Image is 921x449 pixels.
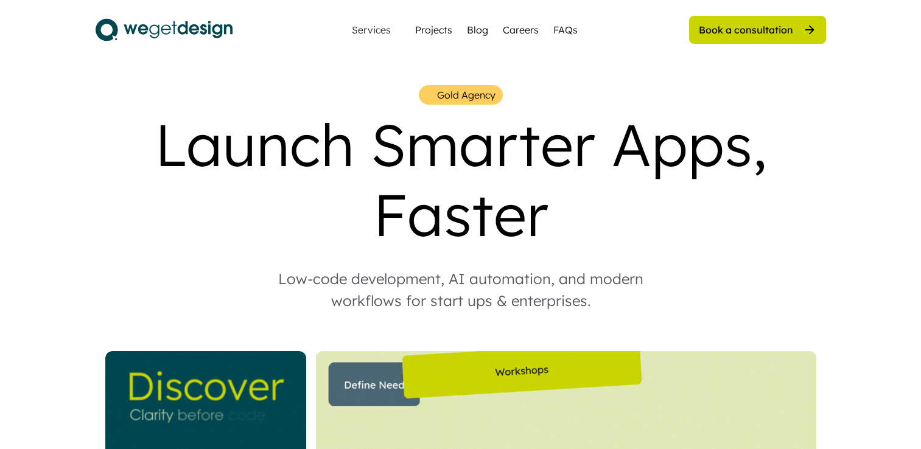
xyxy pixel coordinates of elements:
img: logo.svg [96,15,233,45]
div: Launch Smarter Apps, Faster [96,110,826,249]
img: yH5BAEAAAAALAAAAAABAAEAAAIBRAA7 [423,89,433,101]
div: Services [347,25,396,35]
div: Gold Agency [437,88,496,102]
a: FAQs [553,23,578,37]
a: Projects [415,23,452,37]
div: Low-code development, AI automation, and modern workflows for start ups & enterprises. [254,268,668,312]
a: Careers [503,23,539,37]
a: Blog [467,23,488,37]
div: Book a consultation [699,23,793,37]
